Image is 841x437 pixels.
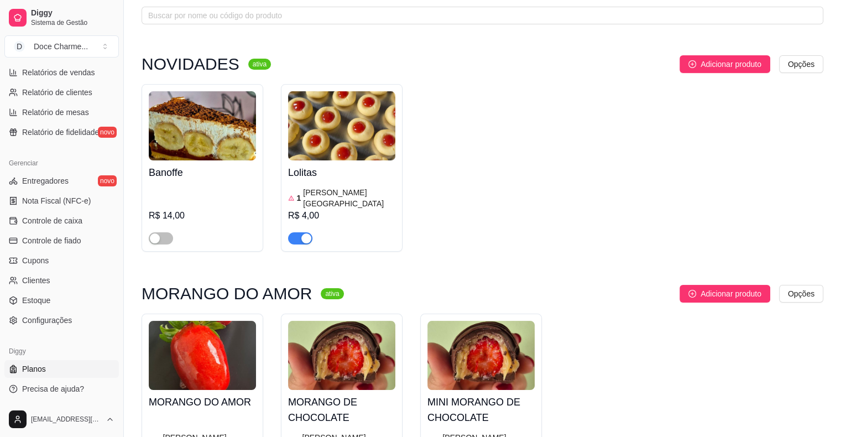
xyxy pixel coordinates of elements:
span: Relatório de fidelidade [22,127,99,138]
span: plus-circle [688,60,696,68]
img: product-image [288,321,395,390]
span: Relatório de mesas [22,107,89,118]
a: Controle de fiado [4,232,119,249]
a: Precisa de ajuda? [4,380,119,398]
h4: MORANGO DE CHOCOLATE [288,394,395,425]
h3: MORANGO DO AMOR [142,287,312,300]
h4: MINI MORANGO DE CHOCOLATE [427,394,535,425]
span: Sistema de Gestão [31,18,114,27]
span: D [14,41,25,52]
a: Cupons [4,252,119,269]
img: product-image [149,321,256,390]
a: Relatório de fidelidadenovo [4,123,119,141]
div: R$ 4,00 [288,209,395,222]
button: Select a team [4,35,119,58]
h4: Banoffe [149,165,256,180]
input: Buscar por nome ou código do produto [148,9,808,22]
a: Nota Fiscal (NFC-e) [4,192,119,210]
span: [EMAIL_ADDRESS][DOMAIN_NAME] [31,415,101,424]
div: Doce Charme ... [34,41,88,52]
a: Controle de caixa [4,212,119,230]
article: [PERSON_NAME][GEOGRAPHIC_DATA] [303,187,395,209]
h4: MORANGO DO AMOR [149,394,256,410]
article: 1 [297,193,301,204]
span: Diggy [31,8,114,18]
sup: ativa [248,59,271,70]
a: Clientes [4,272,119,289]
img: product-image [149,91,256,160]
button: Adicionar produto [680,55,770,73]
span: Estoque [22,295,50,306]
sup: ativa [321,288,343,299]
button: Adicionar produto [680,285,770,303]
span: Clientes [22,275,50,286]
a: Relatório de mesas [4,103,119,121]
button: Opções [779,55,823,73]
span: Opções [788,288,814,300]
button: [EMAIL_ADDRESS][DOMAIN_NAME] [4,406,119,433]
img: product-image [427,321,535,390]
h4: Lolitas [288,165,395,180]
span: Controle de fiado [22,235,81,246]
span: Configurações [22,315,72,326]
img: product-image [288,91,395,160]
span: Cupons [22,255,49,266]
span: Adicionar produto [701,288,761,300]
span: Relatório de clientes [22,87,92,98]
a: DiggySistema de Gestão [4,4,119,31]
span: Nota Fiscal (NFC-e) [22,195,91,206]
h3: NOVIDADES [142,58,239,71]
div: R$ 14,00 [149,209,256,222]
span: Relatórios de vendas [22,67,95,78]
span: Precisa de ajuda? [22,383,84,394]
div: Gerenciar [4,154,119,172]
button: Opções [779,285,823,303]
a: Planos [4,360,119,378]
a: Relatórios de vendas [4,64,119,81]
span: Controle de caixa [22,215,82,226]
a: Relatório de clientes [4,84,119,101]
span: Planos [22,363,46,374]
a: Estoque [4,292,119,309]
a: Entregadoresnovo [4,172,119,190]
span: plus-circle [688,290,696,298]
div: Diggy [4,342,119,360]
span: Adicionar produto [701,58,761,70]
a: Configurações [4,311,119,329]
span: Opções [788,58,814,70]
span: Entregadores [22,175,69,186]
